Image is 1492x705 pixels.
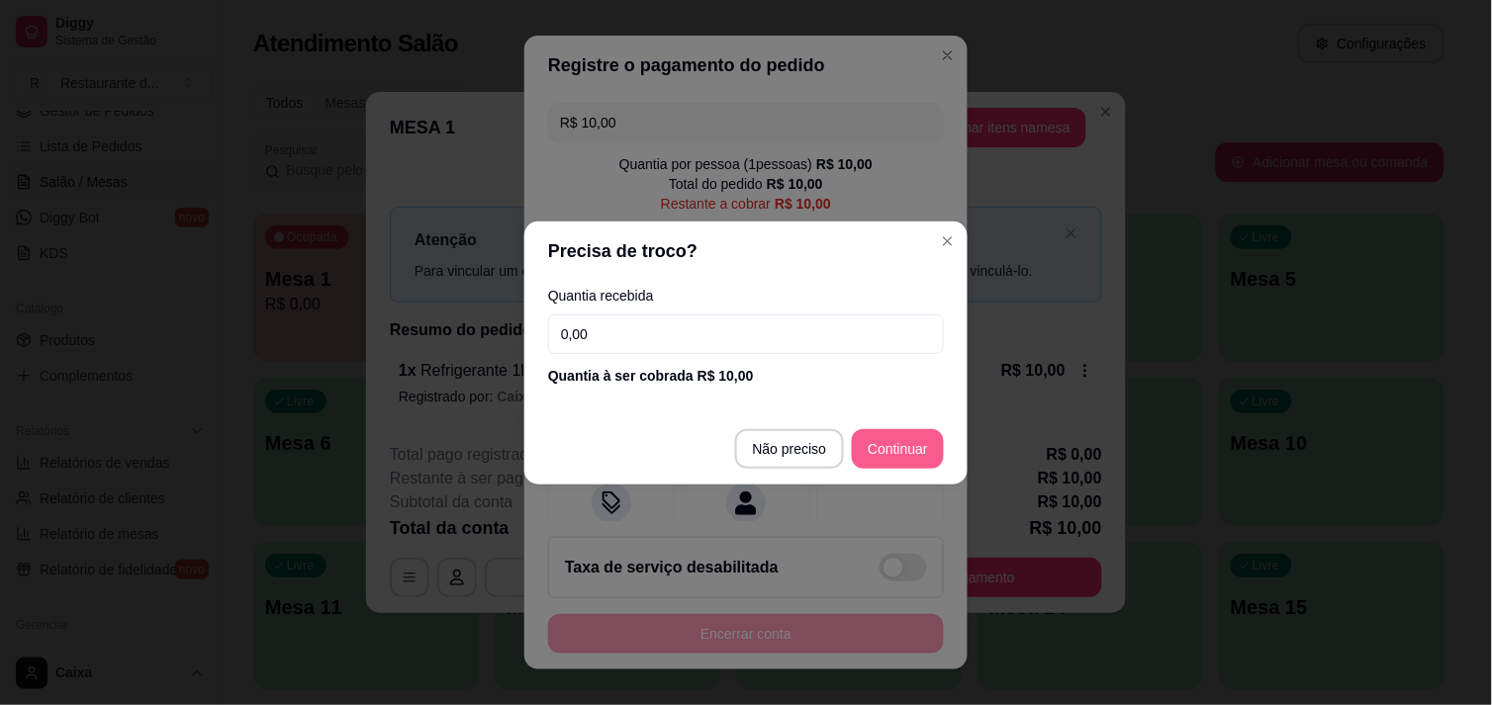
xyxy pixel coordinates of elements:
button: Continuar [852,429,944,469]
label: Quantia recebida [548,289,944,303]
button: Não preciso [735,429,845,469]
button: Close [932,225,964,257]
header: Precisa de troco? [524,221,968,281]
div: Quantia à ser cobrada R$ 10,00 [548,366,944,386]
